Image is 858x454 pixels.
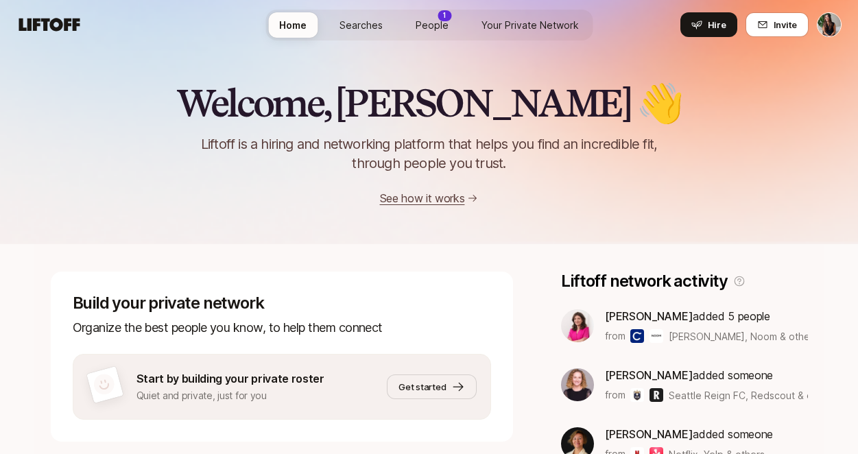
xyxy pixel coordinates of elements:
[561,272,727,291] p: Liftoff network activity
[91,372,117,397] img: default-avatar.svg
[605,366,807,384] p: added someone
[630,388,644,402] img: Seattle Reign FC
[268,12,318,38] a: Home
[136,387,324,404] p: Quiet and private, just for you
[398,380,446,394] span: Get started
[669,329,807,344] span: [PERSON_NAME], Noom & others
[680,12,737,37] button: Hire
[746,12,809,37] button: Invite
[443,10,446,21] p: 1
[605,307,807,325] p: added 5 people
[380,191,465,205] a: See how it works
[817,12,842,37] button: Ciara Cornette
[650,329,663,343] img: Noom
[774,18,797,32] span: Invite
[339,18,383,32] span: Searches
[481,18,579,32] span: Your Private Network
[605,309,693,323] span: [PERSON_NAME]
[605,387,625,403] p: from
[669,390,836,401] span: Seattle Reign FC, Redscout & others
[605,328,625,344] p: from
[329,12,394,38] a: Searches
[605,425,773,443] p: added someone
[416,18,449,32] span: People
[405,12,460,38] a: People1
[470,12,590,38] a: Your Private Network
[184,134,675,173] p: Liftoff is a hiring and networking platform that helps you find an incredible fit, through people...
[650,388,663,402] img: Redscout
[561,309,594,342] img: f71c0103_a9f7_45e4_8336_5b1e8465d0b6.jpg
[605,427,693,441] span: [PERSON_NAME]
[708,18,726,32] span: Hire
[630,329,644,343] img: Casper
[387,374,477,399] button: Get started
[818,13,841,36] img: Ciara Cornette
[73,294,492,313] p: Build your private network
[73,318,492,337] p: Organize the best people you know, to help them connect
[279,18,307,32] span: Home
[605,368,693,382] span: [PERSON_NAME]
[176,82,682,123] h2: Welcome, [PERSON_NAME] 👋
[136,370,324,387] p: Start by building your private roster
[561,368,594,401] img: d8d4dcb0_f44a_4ef0_b2aa_23c5eb87430b.jpg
